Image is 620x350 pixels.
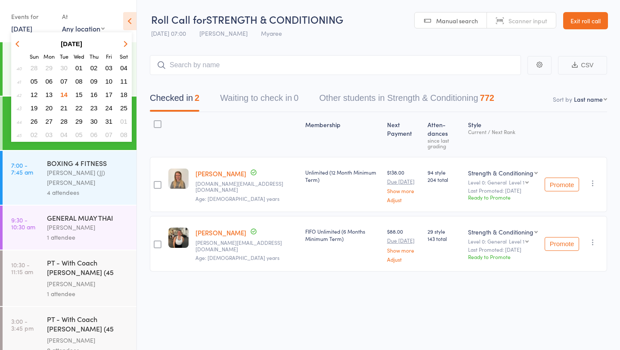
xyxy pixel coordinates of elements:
button: 29 [72,116,86,127]
span: 28 [31,64,38,72]
button: 03 [43,129,56,141]
span: 29 [46,64,53,72]
span: 11 [120,78,127,85]
label: Sort by [553,95,572,103]
div: Style [465,116,541,153]
span: 03 [105,64,113,72]
button: 04 [117,62,130,74]
button: 10 [102,75,116,87]
button: 31 [102,116,116,127]
button: 05 [28,75,41,87]
button: 05 [72,129,86,141]
button: 18 [117,89,130,100]
span: STRENGTH & CONDITIONING [206,12,343,26]
a: Exit roll call [563,12,608,29]
time: 9:30 - 10:30 am [11,216,35,230]
small: Last Promoted: [DATE] [468,247,538,253]
span: 20 [46,104,53,112]
img: image1729591634.png [168,228,189,248]
strong: [DATE] [61,40,82,47]
a: Show more [387,188,421,194]
div: PT - With Coach [PERSON_NAME] (45 minutes) [47,314,129,335]
span: 23 [90,104,98,112]
span: 01 [75,64,83,72]
span: Myaree [261,29,282,37]
small: Due [DATE] [387,178,421,184]
div: Level 1 [509,238,524,244]
div: Membership [302,116,384,153]
div: BOXING 4 FITNESS [47,158,129,168]
input: Search by name [150,55,521,75]
button: 23 [87,102,101,114]
button: 17 [102,89,116,100]
span: 10 [105,78,113,85]
button: 06 [43,75,56,87]
div: Any location [62,24,105,33]
span: 94 style [428,169,461,176]
button: 21 [57,102,71,114]
button: 03 [102,62,116,74]
div: PT - With Coach [PERSON_NAME] (45 minutes) [47,258,129,279]
div: 1 attendee [47,232,129,242]
button: Checked in2 [150,89,199,112]
div: At [62,9,105,24]
span: 26 [31,118,38,125]
span: Roll Call for [151,12,206,26]
button: CSV [558,56,607,75]
button: 30 [57,62,71,74]
img: image1590805636.png [168,169,189,189]
span: 30 [60,64,68,72]
button: 28 [57,116,71,127]
span: 02 [31,131,38,138]
small: Sunday [30,53,39,60]
button: 28 [28,62,41,74]
button: 09 [87,75,101,87]
button: 27 [43,116,56,127]
button: 12 [28,89,41,100]
span: 03 [46,131,53,138]
div: Ready to Promote [468,253,538,260]
span: 28 [60,118,68,125]
span: 25 [120,104,127,112]
time: 10:30 - 11:15 am [11,261,33,275]
span: 13 [46,91,53,98]
button: 08 [117,129,130,141]
small: Monday [43,53,55,60]
a: [DATE] [11,24,32,33]
div: 772 [480,93,494,103]
span: [DATE] 07:00 [151,29,186,37]
span: Age: [DEMOGRAPHIC_DATA] years [195,254,279,261]
div: Unlimited (12 Month Minimum Term) [305,169,380,183]
div: Next Payment [384,116,424,153]
div: Level 0: General [468,179,538,185]
div: [PERSON_NAME] [47,335,129,345]
div: Level 1 [509,179,524,185]
span: 05 [75,131,83,138]
a: 10:30 -11:15 amPT - With Coach [PERSON_NAME] (45 minutes)[PERSON_NAME]1 attendee [3,250,136,306]
small: kempton.al@gmail.com [195,181,298,193]
div: GENERAL MUAY THAI [47,213,129,222]
span: 204 total [428,176,461,183]
em: 44 [16,118,22,125]
small: Thursday [90,53,99,60]
span: 24 [105,104,113,112]
small: Wednesday [74,53,84,60]
span: Manual search [436,16,478,25]
span: 02 [90,64,98,72]
button: 30 [87,116,101,127]
small: sarah.sharpe99@gmail.com [195,240,298,252]
div: 1 attendee [47,289,129,299]
div: $88.00 [387,228,421,262]
span: 143 total [428,235,461,242]
button: 07 [102,129,116,141]
button: Promote [545,178,579,191]
button: 16 [87,89,101,100]
span: 14 [60,91,68,98]
div: Atten­dances [424,116,465,153]
span: 06 [46,78,53,85]
div: Level 0: General [468,238,538,244]
a: [PERSON_NAME] [195,228,246,237]
small: Tuesday [60,53,68,60]
span: 12 [31,91,38,98]
div: FIFO Unlimited (6 Months Minimum Term) [305,228,380,242]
